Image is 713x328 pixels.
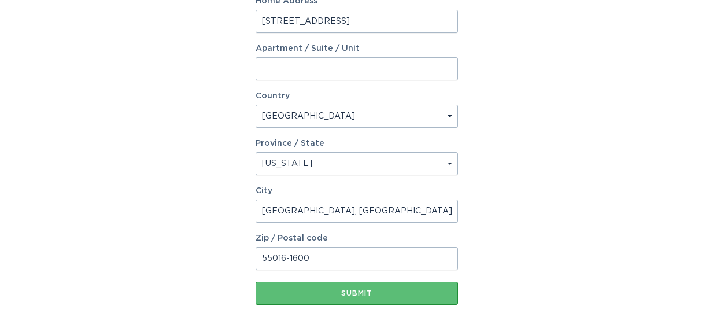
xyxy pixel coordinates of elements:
label: Province / State [256,139,324,148]
label: City [256,187,458,195]
label: Country [256,92,290,100]
button: Submit [256,282,458,305]
label: Zip / Postal code [256,234,458,242]
label: Apartment / Suite / Unit [256,45,458,53]
div: Submit [261,290,452,297]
